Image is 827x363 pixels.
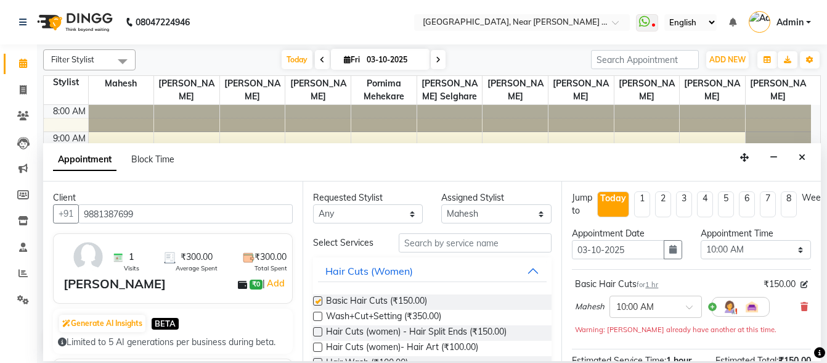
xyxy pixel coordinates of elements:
li: 2 [655,191,671,217]
div: Hair Cuts (Women) [325,264,413,278]
div: 9:00 AM [51,132,88,145]
div: 8:00 AM [51,105,88,118]
li: 5 [718,191,734,217]
span: Admin [776,16,804,29]
span: [PERSON_NAME] [680,76,745,104]
li: 6 [739,191,755,217]
li: 4 [697,191,713,217]
li: 1 [634,191,650,217]
span: ₹300.00 [255,251,287,264]
span: Hair Cuts (women)- Hair Art (₹100.00) [326,341,478,356]
span: Block Time [131,154,174,165]
span: Pornima Mehekare [351,76,417,104]
img: logo [31,5,116,40]
div: Jump to [572,191,592,217]
span: | [263,276,287,291]
input: Search Appointment [591,50,699,69]
img: Hairdresser.png [722,299,737,314]
span: Total Spent [255,264,287,273]
input: 2025-10-03 [363,51,425,69]
div: Basic Hair Cuts [575,278,658,291]
img: Interior.png [744,299,759,314]
span: Mahesh [89,76,154,91]
span: Mahesh [575,301,605,313]
li: 3 [676,191,692,217]
span: BETA [152,318,179,330]
span: [PERSON_NAME] [483,76,548,104]
button: ADD NEW [706,51,749,69]
span: [PERSON_NAME] [154,76,219,104]
div: [PERSON_NAME] [63,275,166,293]
div: Requested Stylist [313,191,423,204]
div: Limited to 5 AI generations per business during beta. [58,336,288,349]
span: Average Spent [176,264,218,273]
input: Search by Name/Mobile/Email/Code [78,204,293,223]
span: Basic Hair Cuts (₹150.00) [326,294,427,310]
li: 7 [760,191,776,217]
span: [PERSON_NAME] Selghare [417,76,483,104]
img: Admin [749,11,770,33]
button: +91 [53,204,79,223]
span: [PERSON_NAME] [220,76,285,104]
button: Close [793,148,811,167]
i: Edit price [801,281,808,288]
input: yyyy-mm-dd [572,240,664,259]
span: ₹0 [250,280,263,290]
div: Appointment Time [701,227,811,240]
span: Appointment [53,149,116,171]
input: Search by service name [399,233,552,252]
span: ADD NEW [709,55,746,64]
span: Visits [124,264,139,273]
img: avatar [70,239,106,275]
span: 1 [129,251,134,264]
span: Hair Cuts (women) - Hair Split Ends (₹150.00) [326,325,507,341]
span: ₹300.00 [181,251,213,264]
div: Today [600,192,626,205]
small: for [637,280,658,289]
span: [PERSON_NAME] [285,76,351,104]
span: [PERSON_NAME] [746,76,811,104]
b: 08047224946 [136,5,190,40]
div: Stylist [44,76,88,89]
span: 1 hr [645,280,658,289]
div: Assigned Stylist [441,191,552,204]
button: Hair Cuts (Women) [318,260,547,282]
div: Select Services [304,236,389,249]
span: ₹150.00 [764,278,796,291]
span: Wash+Cut+Setting (₹350.00) [326,310,441,325]
div: Appointment Date [572,227,682,240]
a: Add [265,276,287,291]
span: Today [282,50,312,69]
span: Fri [341,55,363,64]
span: [PERSON_NAME] [614,76,680,104]
small: Warning: [PERSON_NAME] already have another at this time. [575,325,776,334]
li: 8 [781,191,797,217]
div: Client [53,191,293,204]
button: Generate AI Insights [59,315,145,332]
span: [PERSON_NAME] [548,76,614,104]
span: Filter Stylist [51,54,94,64]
